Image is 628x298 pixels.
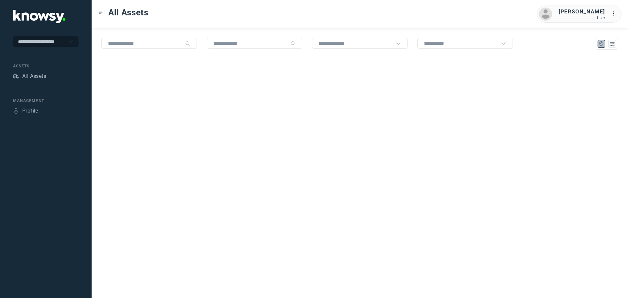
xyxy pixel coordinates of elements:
div: Assets [13,73,19,79]
div: [PERSON_NAME] [559,8,605,16]
div: Toggle Menu [98,10,103,15]
span: All Assets [108,7,148,18]
a: ProfileProfile [13,107,38,115]
div: Management [13,98,78,104]
div: User [559,16,605,20]
div: Profile [13,108,19,114]
div: Search [290,41,296,46]
img: Application Logo [13,10,65,23]
tspan: ... [612,11,619,16]
a: AssetsAll Assets [13,72,46,80]
div: Search [185,41,190,46]
img: avatar.png [539,8,552,21]
div: : [612,10,619,19]
div: : [612,10,619,18]
div: Assets [13,63,78,69]
div: Map [599,41,604,47]
div: List [609,41,615,47]
div: All Assets [22,72,46,80]
div: Profile [22,107,38,115]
